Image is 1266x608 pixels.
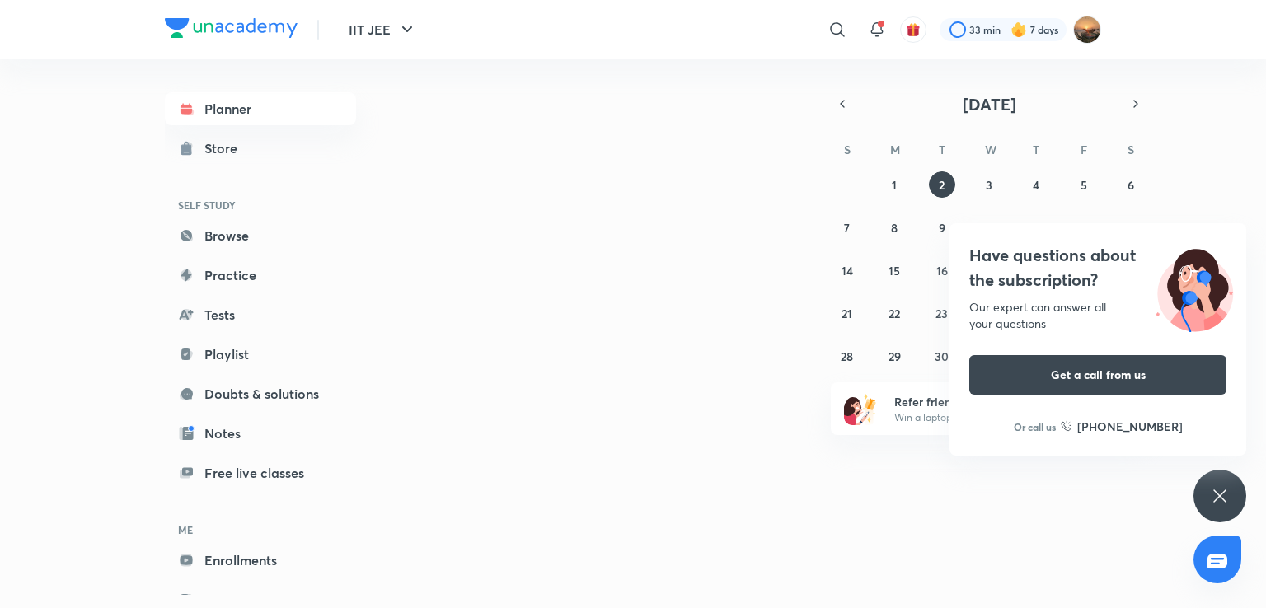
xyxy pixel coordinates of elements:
[881,257,907,283] button: September 15, 2025
[906,22,921,37] img: avatar
[1077,418,1183,435] h6: [PHONE_NUMBER]
[165,18,298,42] a: Company Logo
[165,219,356,252] a: Browse
[1081,142,1087,157] abbr: Friday
[982,220,995,236] abbr: September 10, 2025
[165,259,356,292] a: Practice
[1081,177,1087,193] abbr: September 5, 2025
[1023,171,1049,198] button: September 4, 2025
[985,142,996,157] abbr: Wednesday
[1073,16,1101,44] img: Anisha Tiwari
[889,263,900,278] abbr: September 15, 2025
[165,456,356,489] a: Free live classes
[165,298,356,331] a: Tests
[1142,243,1246,332] img: ttu_illustration_new.svg
[881,343,907,369] button: September 29, 2025
[165,417,356,450] a: Notes
[894,410,1097,425] p: Win a laptop, vouchers & more
[889,348,901,364] abbr: September 29, 2025
[1118,214,1144,241] button: September 13, 2025
[969,243,1226,292] h4: Have questions about the subscription?
[842,306,852,321] abbr: September 21, 2025
[1071,214,1097,241] button: September 12, 2025
[976,171,1002,198] button: September 3, 2025
[165,191,356,219] h6: SELF STUDY
[1010,21,1027,38] img: streak
[935,348,949,364] abbr: September 30, 2025
[165,92,356,125] a: Planner
[894,393,1097,410] h6: Refer friends
[834,300,860,326] button: September 21, 2025
[1078,220,1089,236] abbr: September 12, 2025
[881,214,907,241] button: September 8, 2025
[881,171,907,198] button: September 1, 2025
[929,343,955,369] button: September 30, 2025
[929,257,955,283] button: September 16, 2025
[1071,171,1097,198] button: September 5, 2025
[204,138,247,158] div: Store
[929,300,955,326] button: September 23, 2025
[881,300,907,326] button: September 22, 2025
[1118,171,1144,198] button: September 6, 2025
[939,142,945,157] abbr: Tuesday
[1031,220,1041,236] abbr: September 11, 2025
[976,214,1002,241] button: September 10, 2025
[1014,419,1056,434] p: Or call us
[892,177,897,193] abbr: September 1, 2025
[936,263,948,278] abbr: September 16, 2025
[834,343,860,369] button: September 28, 2025
[1023,214,1049,241] button: September 11, 2025
[900,16,926,43] button: avatar
[1033,142,1039,157] abbr: Thursday
[1125,220,1137,236] abbr: September 13, 2025
[891,220,898,236] abbr: September 8, 2025
[854,92,1124,115] button: [DATE]
[939,220,945,236] abbr: September 9, 2025
[1128,142,1134,157] abbr: Saturday
[841,348,853,364] abbr: September 28, 2025
[844,220,850,236] abbr: September 7, 2025
[165,18,298,38] img: Company Logo
[890,142,900,157] abbr: Monday
[844,142,851,157] abbr: Sunday
[165,544,356,577] a: Enrollments
[1128,177,1134,193] abbr: September 6, 2025
[986,177,992,193] abbr: September 3, 2025
[834,214,860,241] button: September 7, 2025
[969,299,1226,332] div: Our expert can answer all your questions
[1061,418,1183,435] a: [PHONE_NUMBER]
[339,13,427,46] button: IIT JEE
[842,263,853,278] abbr: September 14, 2025
[165,377,356,410] a: Doubts & solutions
[165,338,356,371] a: Playlist
[165,516,356,544] h6: ME
[929,214,955,241] button: September 9, 2025
[939,177,945,193] abbr: September 2, 2025
[1033,177,1039,193] abbr: September 4, 2025
[963,93,1016,115] span: [DATE]
[165,132,356,165] a: Store
[935,306,948,321] abbr: September 23, 2025
[969,355,1226,395] button: Get a call from us
[929,171,955,198] button: September 2, 2025
[834,257,860,283] button: September 14, 2025
[844,392,877,425] img: referral
[889,306,900,321] abbr: September 22, 2025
